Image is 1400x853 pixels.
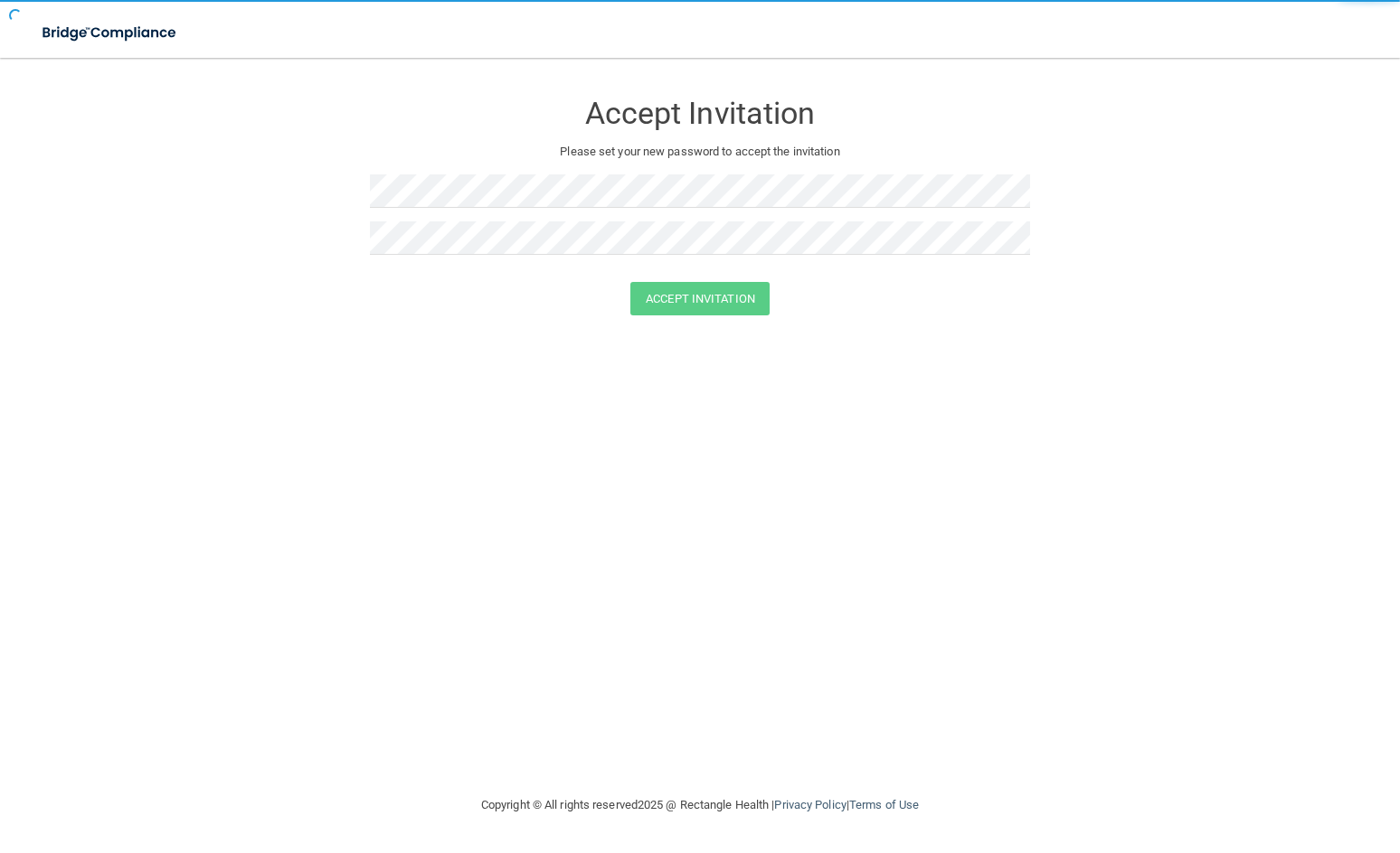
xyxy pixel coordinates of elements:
[849,798,919,811] a: Terms of Use
[630,282,770,315] button: Accept Invitation
[370,776,1030,834] div: Copyright © All rights reserved 2025 @ Rectangle Health | |
[774,798,846,811] a: Privacy Policy
[27,14,194,52] img: bridge_compliance_login_screen.278c3ca4.svg
[383,141,1017,163] p: Please set your new password to accept the invitation
[370,97,1030,130] h3: Accept Invitation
